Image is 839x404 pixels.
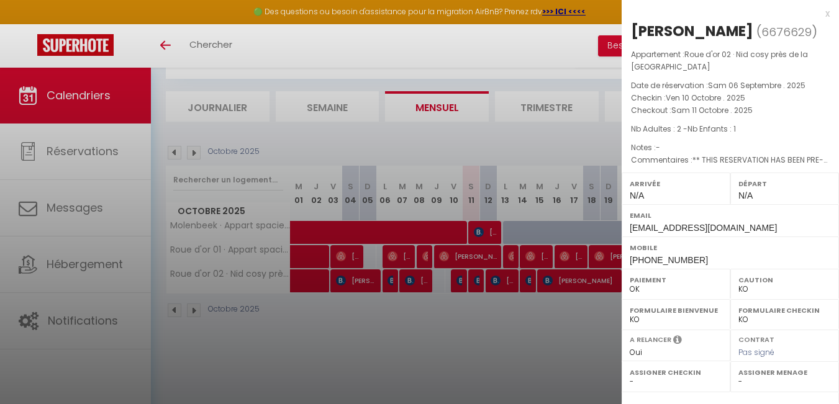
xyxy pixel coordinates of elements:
[671,105,753,115] span: Sam 11 Octobre . 2025
[738,347,774,357] span: Pas signé
[631,79,830,92] p: Date de réservation :
[631,104,830,117] p: Checkout :
[630,334,671,345] label: A relancer
[631,49,808,72] span: Roue d'or 02 · Nid cosy près de la [GEOGRAPHIC_DATA]
[631,141,830,154] p: Notes :
[630,177,722,190] label: Arrivée
[630,191,644,200] span: N/A
[630,241,831,254] label: Mobile
[631,92,830,104] p: Checkin :
[656,142,660,153] span: -
[631,21,753,41] div: [PERSON_NAME]
[673,334,682,348] i: Sélectionner OUI si vous souhaiter envoyer les séquences de messages post-checkout
[738,191,753,200] span: N/A
[738,274,831,286] label: Caution
[630,223,777,233] span: [EMAIL_ADDRESS][DOMAIN_NAME]
[738,177,831,190] label: Départ
[756,23,817,40] span: ( )
[622,6,830,21] div: x
[687,123,736,134] span: Nb Enfants : 1
[630,366,722,379] label: Assigner Checkin
[666,92,745,103] span: Ven 10 Octobre . 2025
[738,334,774,343] label: Contrat
[631,48,830,73] p: Appartement :
[631,123,736,134] span: Nb Adultes : 2 -
[630,274,722,286] label: Paiement
[630,255,708,265] span: [PHONE_NUMBER]
[738,304,831,316] label: Formulaire Checkin
[761,24,812,40] span: 6676629
[630,304,722,316] label: Formulaire Bienvenue
[631,154,830,166] p: Commentaires :
[708,80,805,91] span: Sam 06 Septembre . 2025
[630,209,831,222] label: Email
[738,366,831,379] label: Assigner Menage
